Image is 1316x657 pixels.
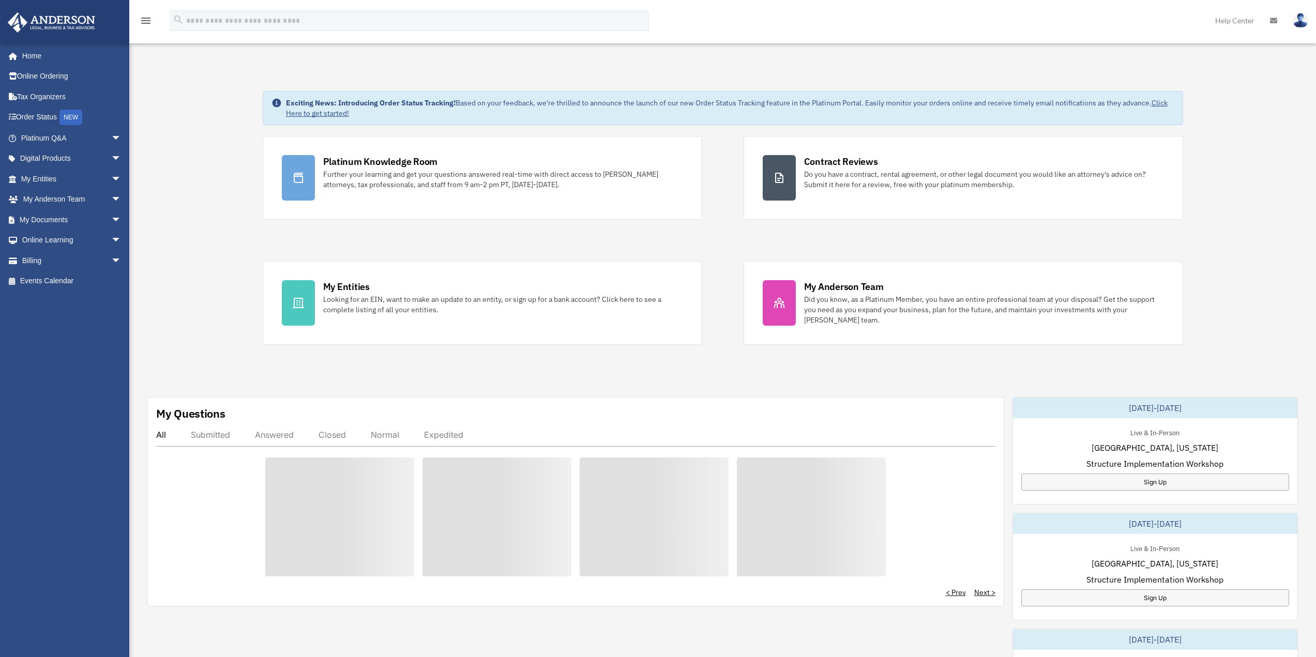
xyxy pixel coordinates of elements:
span: arrow_drop_down [111,209,132,231]
a: Home [7,45,132,66]
a: Online Ordering [7,66,137,87]
a: Events Calendar [7,271,137,292]
div: Closed [319,430,346,440]
span: arrow_drop_down [111,148,132,170]
div: My Entities [323,280,370,293]
img: Anderson Advisors Platinum Portal [5,12,98,33]
div: Answered [255,430,294,440]
div: Contract Reviews [804,155,878,168]
div: Based on your feedback, we're thrilled to announce the launch of our new Order Status Tracking fe... [286,98,1174,118]
a: < Prev [946,587,966,598]
div: Live & In-Person [1122,426,1188,437]
div: Platinum Knowledge Room [323,155,438,168]
div: All [156,430,166,440]
a: My Anderson Team Did you know, as a Platinum Member, you have an entire professional team at your... [744,261,1183,345]
img: User Pic [1293,13,1308,28]
div: Looking for an EIN, want to make an update to an entity, or sign up for a bank account? Click her... [323,294,683,315]
span: Structure Implementation Workshop [1086,457,1223,470]
a: My Entities Looking for an EIN, want to make an update to an entity, or sign up for a bank accoun... [263,261,702,345]
a: Contract Reviews Do you have a contract, rental agreement, or other legal document you would like... [744,136,1183,220]
a: Tax Organizers [7,86,137,107]
a: Order StatusNEW [7,107,137,128]
div: Do you have a contract, rental agreement, or other legal document you would like an attorney's ad... [804,169,1164,190]
span: arrow_drop_down [111,128,132,149]
span: Structure Implementation Workshop [1086,573,1223,586]
a: Sign Up [1021,473,1289,491]
div: Did you know, as a Platinum Member, you have an entire professional team at your disposal? Get th... [804,294,1164,325]
a: Platinum Q&Aarrow_drop_down [7,128,137,148]
a: My Anderson Teamarrow_drop_down [7,189,137,210]
a: Next > [974,587,995,598]
div: Further your learning and get your questions answered real-time with direct access to [PERSON_NAM... [323,169,683,190]
span: arrow_drop_down [111,250,132,271]
a: Sign Up [1021,589,1289,606]
span: [GEOGRAPHIC_DATA], [US_STATE] [1092,557,1218,570]
div: [DATE]-[DATE] [1013,513,1297,534]
div: Submitted [191,430,230,440]
div: Live & In-Person [1122,542,1188,553]
i: search [173,14,184,25]
span: arrow_drop_down [111,189,132,210]
span: arrow_drop_down [111,230,132,251]
div: [DATE]-[DATE] [1013,398,1297,418]
a: Billingarrow_drop_down [7,250,137,271]
a: Digital Productsarrow_drop_down [7,148,137,169]
div: NEW [59,110,82,125]
div: [DATE]-[DATE] [1013,629,1297,650]
strong: Exciting News: Introducing Order Status Tracking! [286,98,456,108]
a: Online Learningarrow_drop_down [7,230,137,251]
i: menu [140,14,152,27]
a: My Documentsarrow_drop_down [7,209,137,230]
a: My Entitiesarrow_drop_down [7,169,137,189]
div: Normal [371,430,399,440]
span: arrow_drop_down [111,169,132,190]
a: Platinum Knowledge Room Further your learning and get your questions answered real-time with dire... [263,136,702,220]
div: My Anderson Team [804,280,884,293]
div: My Questions [156,406,225,421]
span: [GEOGRAPHIC_DATA], [US_STATE] [1092,441,1218,454]
a: menu [140,18,152,27]
div: Expedited [424,430,463,440]
a: Click Here to get started! [286,98,1168,118]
